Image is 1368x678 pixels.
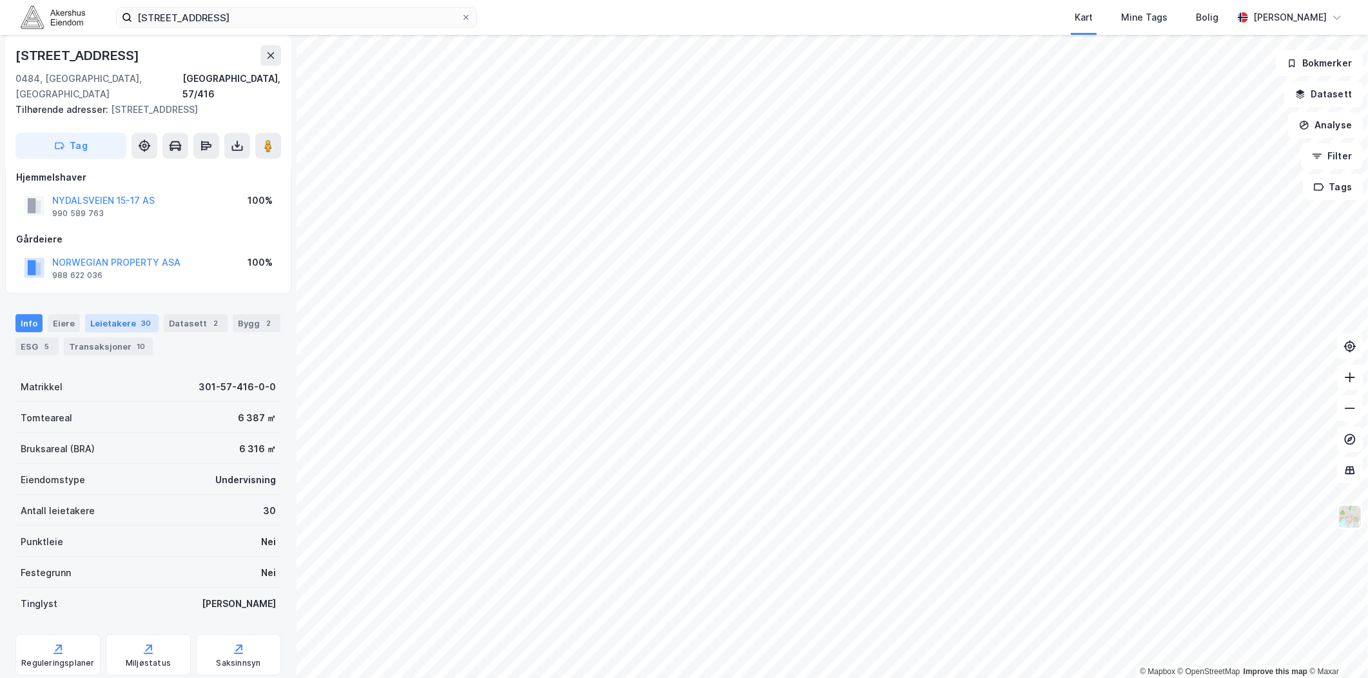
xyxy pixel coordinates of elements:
[238,410,276,426] div: 6 387 ㎡
[199,379,276,395] div: 301-57-416-0-0
[21,503,95,519] div: Antall leietakere
[215,472,276,488] div: Undervisning
[15,133,126,159] button: Tag
[263,503,276,519] div: 30
[1253,10,1327,25] div: [PERSON_NAME]
[52,208,104,219] div: 990 589 763
[15,314,43,332] div: Info
[1244,667,1307,676] a: Improve this map
[1276,50,1363,76] button: Bokmerker
[64,337,153,355] div: Transaksjoner
[1196,10,1218,25] div: Bolig
[21,379,63,395] div: Matrikkel
[16,170,280,185] div: Hjemmelshaver
[15,104,111,115] span: Tilhørende adresser:
[85,314,159,332] div: Leietakere
[239,441,276,457] div: 6 316 ㎡
[21,565,71,581] div: Festegrunn
[1288,112,1363,138] button: Analyse
[1303,174,1363,200] button: Tags
[1075,10,1093,25] div: Kart
[21,596,57,612] div: Tinglyst
[261,534,276,550] div: Nei
[1178,667,1240,676] a: OpenStreetMap
[16,232,280,247] div: Gårdeiere
[41,340,54,353] div: 5
[126,658,171,668] div: Miljøstatus
[1338,504,1362,529] img: Z
[21,441,95,457] div: Bruksareal (BRA)
[21,410,72,426] div: Tomteareal
[134,340,148,353] div: 10
[21,472,85,488] div: Eiendomstype
[15,45,142,66] div: [STREET_ADDRESS]
[21,658,94,668] div: Reguleringsplaner
[262,317,275,330] div: 2
[1301,143,1363,169] button: Filter
[15,71,182,102] div: 0484, [GEOGRAPHIC_DATA], [GEOGRAPHIC_DATA]
[202,596,276,612] div: [PERSON_NAME]
[182,71,281,102] div: [GEOGRAPHIC_DATA], 57/416
[15,337,59,355] div: ESG
[21,6,85,28] img: akershus-eiendom-logo.9091f326c980b4bce74ccdd9f866810c.svg
[15,102,271,117] div: [STREET_ADDRESS]
[139,317,153,330] div: 30
[1304,616,1368,678] iframe: Chat Widget
[233,314,280,332] div: Bygg
[261,565,276,581] div: Nei
[1140,667,1175,676] a: Mapbox
[217,658,261,668] div: Saksinnsyn
[1121,10,1168,25] div: Mine Tags
[248,193,273,208] div: 100%
[1284,81,1363,107] button: Datasett
[210,317,222,330] div: 2
[132,8,461,27] input: Søk på adresse, matrikkel, gårdeiere, leietakere eller personer
[21,534,63,550] div: Punktleie
[1304,616,1368,678] div: Kontrollprogram for chat
[248,255,273,270] div: 100%
[164,314,228,332] div: Datasett
[52,270,103,281] div: 988 622 036
[48,314,80,332] div: Eiere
